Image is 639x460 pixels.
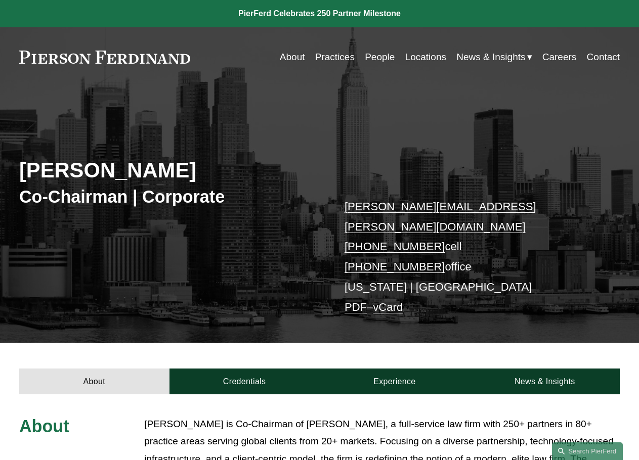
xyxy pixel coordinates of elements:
[552,442,623,460] a: Search this site
[365,48,395,67] a: People
[542,48,577,67] a: Careers
[587,48,620,67] a: Contact
[320,369,470,394] a: Experience
[19,158,320,183] h2: [PERSON_NAME]
[315,48,355,67] a: Practices
[345,197,595,317] p: cell office [US_STATE] | [GEOGRAPHIC_DATA] –
[405,48,446,67] a: Locations
[19,417,69,436] span: About
[19,186,320,207] h3: Co-Chairman | Corporate
[345,240,445,253] a: [PHONE_NUMBER]
[470,369,620,394] a: News & Insights
[345,301,367,313] a: PDF
[345,200,536,233] a: [PERSON_NAME][EMAIL_ADDRESS][PERSON_NAME][DOMAIN_NAME]
[456,49,525,66] span: News & Insights
[280,48,305,67] a: About
[345,260,445,273] a: [PHONE_NUMBER]
[456,48,532,67] a: folder dropdown
[19,369,169,394] a: About
[373,301,403,313] a: vCard
[169,369,320,394] a: Credentials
